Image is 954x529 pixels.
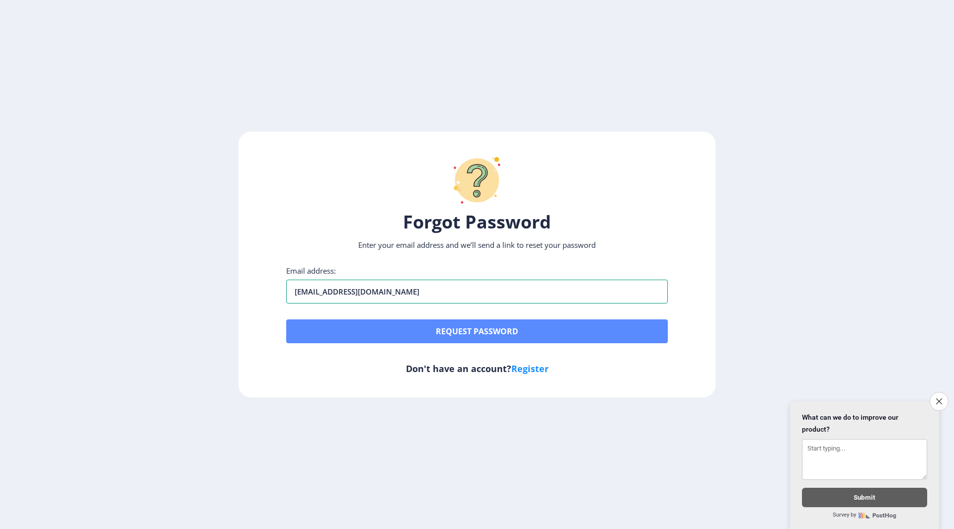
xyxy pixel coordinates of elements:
[286,319,668,343] button: Request password
[286,266,336,276] label: Email address:
[511,363,549,375] a: Register
[447,151,507,210] img: question-mark
[286,280,668,303] input: Email address
[286,210,668,234] h1: Forgot Password
[286,363,668,375] h6: Don't have an account?
[286,240,668,250] p: Enter your email address and we’ll send a link to reset your password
